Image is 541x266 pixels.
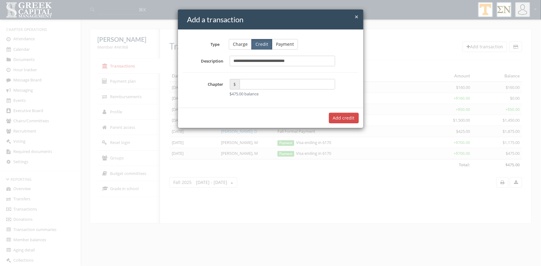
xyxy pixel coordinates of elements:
button: Charge [229,39,252,50]
label: Type [178,39,224,47]
div: $475.00 balance [230,91,335,97]
button: Payment [272,39,298,50]
button: Credit [251,39,272,50]
label: Description [183,56,227,66]
span: × [355,12,359,21]
h4: Add a transaction [187,14,359,25]
label: Chapter [183,79,227,97]
button: Add credit [329,113,359,123]
span: $ [230,79,240,89]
